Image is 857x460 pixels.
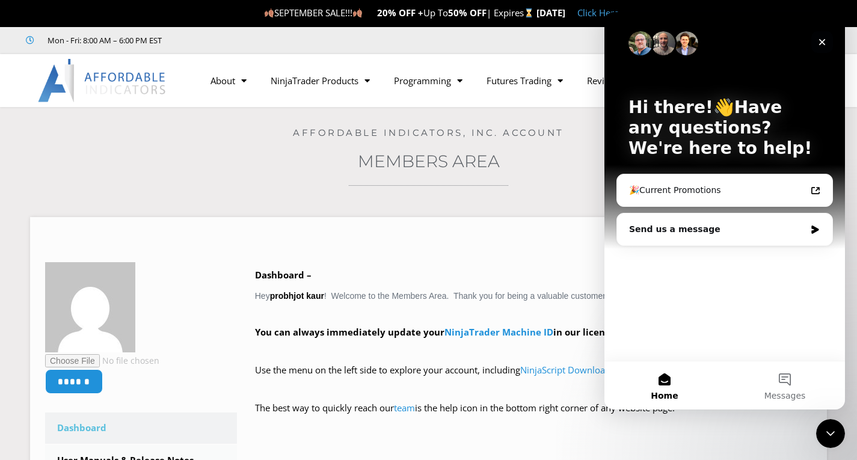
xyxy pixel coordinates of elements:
[270,291,324,301] strong: probhjot kaur
[520,364,615,376] a: NinjaScript Downloads
[293,127,564,138] a: Affordable Indicators, Inc. Account
[444,326,553,338] a: NinjaTrader Machine ID
[255,400,812,434] p: The best way to quickly reach our is the help icon in the bottom right corner of any website page!
[38,59,167,102] img: LogoAI | Affordable Indicators – NinjaTrader
[255,267,812,434] div: Hey ! Welcome to the Members Area. Thank you for being a valuable customer!
[198,67,259,94] a: About
[265,8,274,17] img: 🍂
[45,262,135,352] img: f68d18f8e7d2057390cf6adf22a4c57e83bc234593114621218fa0003d504e2a
[604,12,845,409] iframe: Intercom live chat
[198,67,665,94] nav: Menu
[45,33,162,48] span: Mon - Fri: 8:00 AM – 6:00 PM EST
[524,8,533,17] img: ⌛
[575,67,633,94] a: Reviews
[255,269,312,281] b: Dashboard –
[577,7,619,19] a: Click Here
[536,7,565,19] strong: [DATE]
[394,402,415,414] a: team
[475,67,575,94] a: Futures Trading
[264,7,536,19] span: SEPTEMBER SALE!!! Up To | Expires
[382,67,475,94] a: Programming
[448,7,487,19] strong: 50% OFF
[353,8,362,17] img: 🍂
[816,419,845,448] iframe: Intercom live chat
[45,412,237,444] a: Dashboard
[179,34,359,46] iframe: Customer reviews powered by Trustpilot
[255,362,812,396] p: Use the menu on the left side to explore your account, including and .
[377,7,423,19] strong: 20% OFF +
[259,67,382,94] a: NinjaTrader Products
[358,151,500,171] a: Members Area
[255,326,670,338] strong: You can always immediately update your in our licensing database.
